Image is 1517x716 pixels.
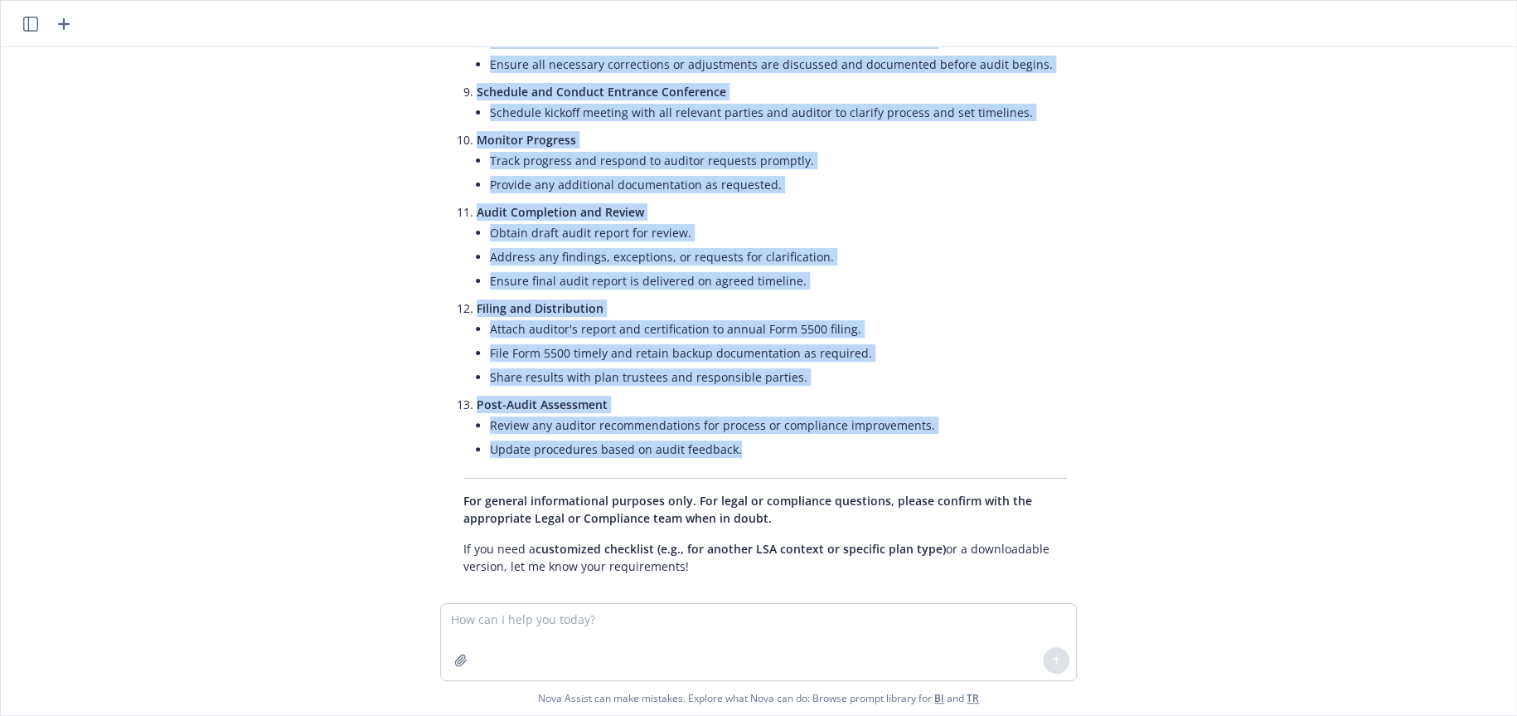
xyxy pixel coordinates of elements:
span: Nova Assist can make mistakes. Explore what Nova can do: Browse prompt library for and [538,681,979,715]
li: Obtain draft audit report for review. [490,221,1067,245]
li: Update procedures based on audit feedback. [490,437,1067,461]
li: File Form 5500 timely and retain backup documentation as required. [490,341,1067,365]
li: Ensure all necessary corrections or adjustments are discussed and documented before audit begins. [490,52,1067,76]
span: Monitor Progress [477,132,576,148]
li: Track progress and respond to auditor requests promptly. [490,149,1067,173]
span: For general informational purposes only. For legal or compliance questions, please confirm with t... [463,493,1032,526]
li: Attach auditor's report and certification to annual Form 5500 filing. [490,317,1067,341]
a: BI [934,691,944,705]
span: Schedule and Conduct Entrance Conference [477,84,726,100]
li: Review any auditor recommendations for process or compliance improvements. [490,413,1067,437]
a: TR [967,691,979,705]
li: Ensure final audit report is delivered on agreed timeline. [490,269,1067,293]
li: Schedule kickoff meeting with all relevant parties and auditor to clarify process and set timelines. [490,100,1067,124]
li: Share results with plan trustees and responsible parties. [490,365,1067,389]
span: Audit Completion and Review [477,204,644,220]
li: Provide any additional documentation as requested. [490,173,1067,197]
li: Address any findings, exceptions, or requests for clarification. [490,245,1067,269]
p: If you need a or a downloadable version, let me know your requirements! [463,540,1067,575]
span: Post-Audit Assessment [477,397,608,412]
span: customized checklist (e.g., for another LSA context or specific plan type) [536,541,946,557]
span: Filing and Distribution [477,300,603,316]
